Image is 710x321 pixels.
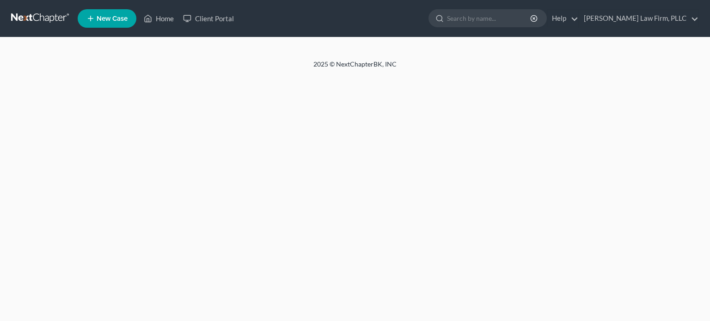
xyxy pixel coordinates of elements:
[97,15,128,22] span: New Case
[547,10,578,27] a: Help
[178,10,239,27] a: Client Portal
[92,60,618,76] div: 2025 © NextChapterBK, INC
[447,10,532,27] input: Search by name...
[139,10,178,27] a: Home
[579,10,698,27] a: [PERSON_NAME] Law Firm, PLLC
